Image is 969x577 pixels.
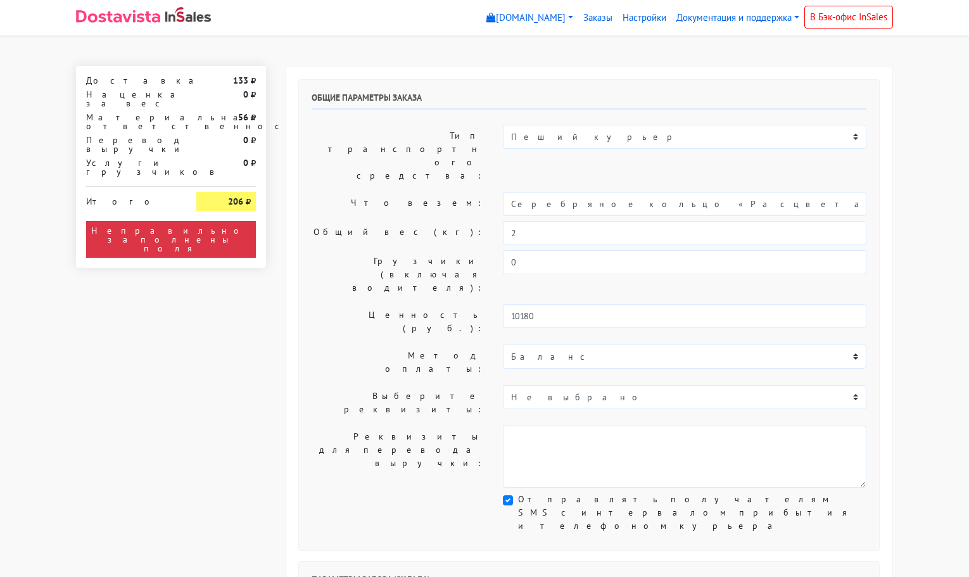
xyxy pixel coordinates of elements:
[233,75,248,86] strong: 133
[671,6,804,30] a: Документация и поддержка
[77,136,187,153] div: Перевод выручки
[302,345,493,380] label: Метод оплаты:
[578,6,617,30] a: Заказы
[481,6,578,30] a: [DOMAIN_NAME]
[243,157,248,168] strong: 0
[302,250,493,299] label: Грузчики (включая водителя):
[86,221,256,258] div: Неправильно заполнены поля
[302,221,493,245] label: Общий вес (кг):
[302,304,493,339] label: Ценность (руб.):
[76,10,160,23] img: Dostavista - срочная курьерская служба доставки
[77,158,187,176] div: Услуги грузчиков
[617,6,671,30] a: Настройки
[165,7,211,22] img: InSales
[302,125,493,187] label: Тип транспортного средства:
[228,196,243,207] strong: 206
[518,493,866,533] label: Отправлять получателям SMS с интервалом прибытия и телефоном курьера
[77,90,187,108] div: Наценка за вес
[238,111,248,123] strong: 56
[302,385,493,421] label: Выберите реквизиты:
[312,92,866,110] h6: Общие параметры заказа
[86,192,177,206] div: Итого
[302,426,493,488] label: Реквизиты для перевода выручки:
[77,113,187,130] div: Материальная ответственность
[243,89,248,100] strong: 0
[77,76,187,85] div: Доставка
[302,192,493,216] label: Что везем:
[804,6,893,29] a: В Бэк-офис InSales
[243,134,248,146] strong: 0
